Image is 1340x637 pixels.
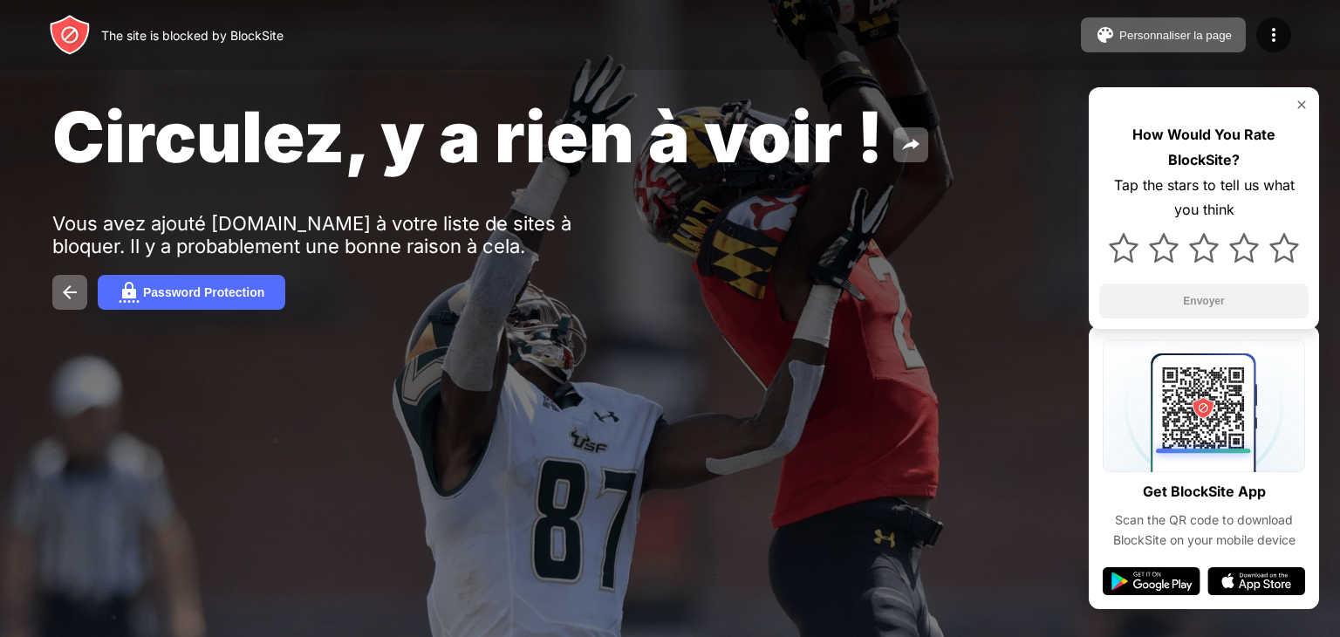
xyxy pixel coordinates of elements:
span: Circulez, y a rien à voir ! [52,94,883,179]
img: qrcode.svg [1103,339,1305,472]
img: star.svg [1269,233,1299,263]
button: Password Protection [98,275,285,310]
button: Personnaliser la page [1081,17,1246,52]
div: How Would You Rate BlockSite? [1099,122,1309,173]
div: Password Protection [143,285,264,299]
img: password.svg [119,282,140,303]
div: The site is blocked by BlockSite [101,28,284,43]
img: app-store.svg [1207,567,1305,595]
img: star.svg [1109,233,1138,263]
div: Vous avez ajouté [DOMAIN_NAME] à votre liste de sites à bloquer. Il y a probablement une bonne ra... [52,212,591,257]
img: back.svg [59,282,80,303]
div: Get BlockSite App [1143,479,1266,504]
img: star.svg [1189,233,1219,263]
img: header-logo.svg [49,14,91,56]
img: google-play.svg [1103,567,1200,595]
img: menu-icon.svg [1263,24,1284,45]
img: share.svg [900,134,921,155]
div: Tap the stars to tell us what you think [1099,173,1309,223]
div: Personnaliser la page [1119,29,1232,42]
div: Scan the QR code to download BlockSite on your mobile device [1103,510,1305,550]
button: Envoyer [1099,284,1309,318]
img: pallet.svg [1095,24,1116,45]
img: star.svg [1229,233,1259,263]
img: star.svg [1149,233,1179,263]
img: rate-us-close.svg [1295,98,1309,112]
